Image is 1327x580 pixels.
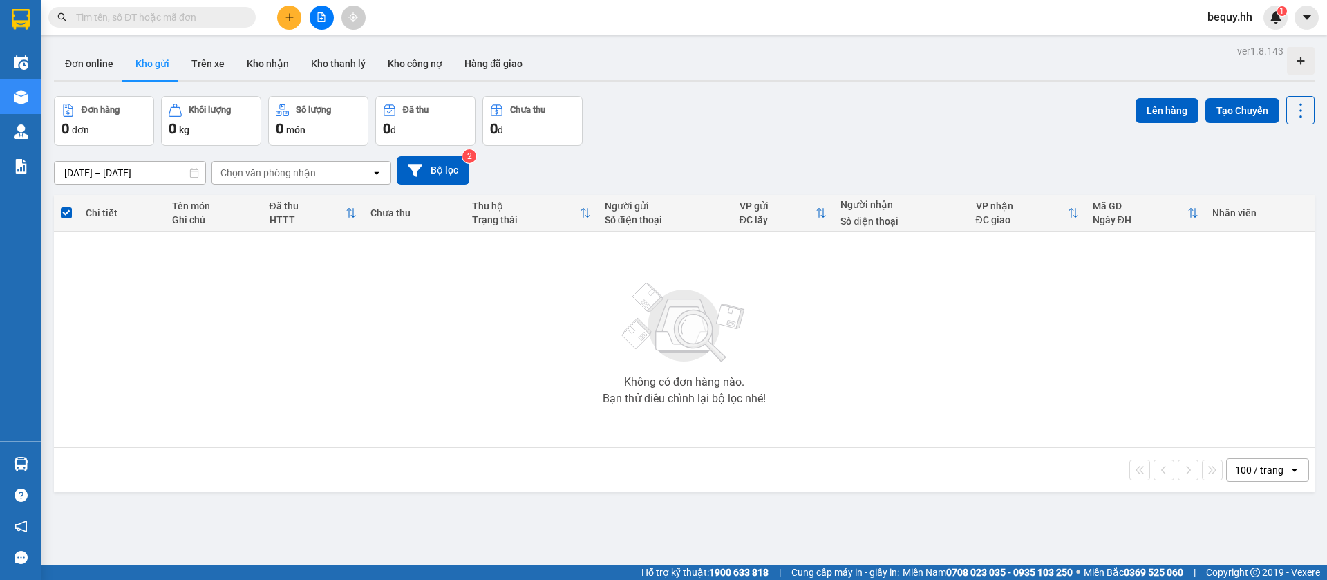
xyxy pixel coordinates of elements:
[510,105,545,115] div: Chưa thu
[605,200,726,212] div: Người gửi
[1295,6,1319,30] button: caret-down
[172,214,256,225] div: Ghi chú
[1235,463,1283,477] div: 100 / trang
[946,567,1073,578] strong: 0708 023 035 - 0935 103 250
[1279,6,1284,16] span: 1
[976,214,1068,225] div: ĐC giao
[1205,98,1279,123] button: Tạo Chuyến
[276,120,283,137] span: 0
[286,124,305,135] span: món
[1093,200,1187,212] div: Mã GD
[1212,207,1308,218] div: Nhân viên
[840,199,961,210] div: Người nhận
[397,156,469,185] button: Bộ lọc
[268,96,368,146] button: Số lượng0món
[383,120,390,137] span: 0
[169,120,176,137] span: 0
[15,520,28,533] span: notification
[12,9,30,30] img: logo-vxr
[310,6,334,30] button: file-add
[76,10,239,25] input: Tìm tên, số ĐT hoặc mã đơn
[733,195,834,232] th: Toggle SortBy
[1124,567,1183,578] strong: 0369 525 060
[1093,214,1187,225] div: Ngày ĐH
[472,200,580,212] div: Thu hộ
[370,207,458,218] div: Chưa thu
[236,47,300,80] button: Kho nhận
[490,120,498,137] span: 0
[14,90,28,104] img: warehouse-icon
[1287,47,1315,75] div: Tạo kho hàng mới
[403,105,429,115] div: Đã thu
[179,124,189,135] span: kg
[779,565,781,580] span: |
[641,565,769,580] span: Hỗ trợ kỹ thuật:
[72,124,89,135] span: đơn
[1250,568,1260,577] span: copyright
[54,47,124,80] button: Đơn online
[263,195,364,232] th: Toggle SortBy
[277,6,301,30] button: plus
[709,567,769,578] strong: 1900 633 818
[14,457,28,471] img: warehouse-icon
[1301,11,1313,24] span: caret-down
[296,105,331,115] div: Số lượng
[161,96,261,146] button: Khối lượng0kg
[55,162,205,184] input: Select a date range.
[1289,465,1300,476] svg: open
[86,207,158,218] div: Chi tiết
[270,214,346,225] div: HTTT
[605,214,726,225] div: Số điện thoại
[54,96,154,146] button: Đơn hàng0đơn
[300,47,377,80] button: Kho thanh lý
[482,96,583,146] button: Chưa thu0đ
[62,120,69,137] span: 0
[472,214,580,225] div: Trạng thái
[341,6,366,30] button: aim
[1194,565,1196,580] span: |
[14,159,28,174] img: solution-icon
[220,166,316,180] div: Chọn văn phòng nhận
[498,124,503,135] span: đ
[1084,565,1183,580] span: Miền Bắc
[270,200,346,212] div: Đã thu
[172,200,256,212] div: Tên món
[377,47,453,80] button: Kho công nợ
[82,105,120,115] div: Đơn hàng
[1076,570,1080,575] span: ⚪️
[1277,6,1287,16] sup: 1
[285,12,294,22] span: plus
[1136,98,1198,123] button: Lên hàng
[317,12,326,22] span: file-add
[624,377,744,388] div: Không có đơn hàng nào.
[969,195,1086,232] th: Toggle SortBy
[903,565,1073,580] span: Miền Nam
[1270,11,1282,24] img: icon-new-feature
[1196,8,1263,26] span: bequy.hh
[840,216,961,227] div: Số điện thoại
[348,12,358,22] span: aim
[791,565,899,580] span: Cung cấp máy in - giấy in:
[615,274,753,371] img: svg+xml;base64,PHN2ZyBjbGFzcz0ibGlzdC1wbHVnX19zdmciIHhtbG5zPSJodHRwOi8vd3d3LnczLm9yZy8yMDAwL3N2Zy...
[603,393,766,404] div: Bạn thử điều chỉnh lại bộ lọc nhé!
[180,47,236,80] button: Trên xe
[976,200,1068,212] div: VP nhận
[371,167,382,178] svg: open
[465,195,598,232] th: Toggle SortBy
[1086,195,1205,232] th: Toggle SortBy
[124,47,180,80] button: Kho gửi
[15,551,28,564] span: message
[14,55,28,70] img: warehouse-icon
[462,149,476,163] sup: 2
[14,124,28,139] img: warehouse-icon
[57,12,67,22] span: search
[189,105,231,115] div: Khối lượng
[740,214,816,225] div: ĐC lấy
[375,96,476,146] button: Đã thu0đ
[453,47,534,80] button: Hàng đã giao
[740,200,816,212] div: VP gửi
[390,124,396,135] span: đ
[15,489,28,502] span: question-circle
[1237,44,1283,59] div: ver 1.8.143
